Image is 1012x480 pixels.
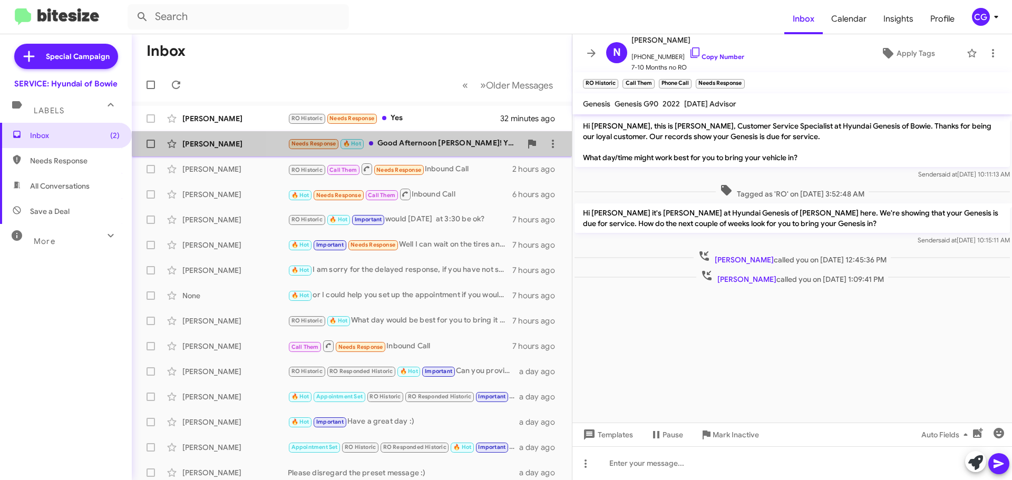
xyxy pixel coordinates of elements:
[182,240,288,250] div: [PERSON_NAME]
[30,155,120,166] span: Needs Response
[288,315,512,327] div: What day would be best for you to bring it back in?
[291,166,323,173] span: RO Historic
[369,393,401,400] span: RO Historic
[316,393,363,400] span: Appointment Set
[288,112,500,124] div: Yes
[583,99,610,109] span: Genesis
[351,241,395,248] span: Needs Response
[512,265,563,276] div: 7 hours ago
[329,317,347,324] span: 🔥 Hot
[641,425,692,444] button: Pause
[182,139,288,149] div: [PERSON_NAME]
[288,239,512,251] div: Well I can wait on the tires and get them elsewhere. I'll drop it off - are there loaners?
[147,43,186,60] h1: Inbox
[182,214,288,225] div: [PERSON_NAME]
[46,51,110,62] span: Special Campaign
[663,425,683,444] span: Pause
[694,250,891,265] span: called you on [DATE] 12:45:36 PM
[659,79,692,89] small: Phone Call
[478,393,505,400] span: Important
[456,74,474,96] button: Previous
[291,115,323,122] span: RO Historic
[316,192,361,199] span: Needs Response
[291,317,323,324] span: RO Historic
[408,393,471,400] span: RO Responded Historic
[425,368,452,375] span: Important
[288,213,512,226] div: would [DATE] at 3:30 be ok?
[30,130,120,141] span: Inbox
[922,4,963,34] a: Profile
[456,74,559,96] nav: Page navigation example
[182,189,288,200] div: [PERSON_NAME]
[500,113,563,124] div: 32 minutes ago
[462,79,468,92] span: «
[368,192,395,199] span: Call Them
[519,417,563,427] div: a day ago
[182,391,288,402] div: [PERSON_NAME]
[715,255,774,265] span: [PERSON_NAME]
[288,264,512,276] div: I am sorry for the delayed response, if you have not scheduled I have a 9, 10, or 11 drop off for...
[938,236,957,244] span: said at
[918,236,1010,244] span: Sender [DATE] 10:15:11 AM
[288,162,512,175] div: Inbound Call
[376,166,421,173] span: Needs Response
[338,344,383,350] span: Needs Response
[853,44,961,63] button: Apply Tags
[939,170,957,178] span: said at
[663,99,680,109] span: 2022
[713,425,759,444] span: Mark Inactive
[182,366,288,377] div: [PERSON_NAME]
[291,444,338,450] span: Appointment Set
[823,4,875,34] a: Calendar
[615,99,658,109] span: Genesis G90
[291,216,323,223] span: RO Historic
[345,444,376,450] span: RO Historic
[519,442,563,453] div: a day ago
[355,216,382,223] span: Important
[383,444,446,450] span: RO Responded Historic
[512,290,563,301] div: 7 hours ago
[288,467,519,478] div: Please disregard the preset message :)
[512,240,563,250] div: 7 hours ago
[182,265,288,276] div: [PERSON_NAME]
[784,4,823,34] a: Inbox
[291,241,309,248] span: 🔥 Hot
[572,425,641,444] button: Templates
[684,99,736,109] span: [DATE] Advisor
[110,130,120,141] span: (2)
[182,417,288,427] div: [PERSON_NAME]
[316,241,344,248] span: Important
[316,418,344,425] span: Important
[343,140,361,147] span: 🔥 Hot
[329,166,357,173] span: Call Them
[291,418,309,425] span: 🔥 Hot
[288,390,519,403] div: My pleasure! You as well :)
[512,316,563,326] div: 7 hours ago
[519,391,563,402] div: a day ago
[400,368,418,375] span: 🔥 Hot
[291,292,309,299] span: 🔥 Hot
[875,4,922,34] a: Insights
[480,79,486,92] span: »
[14,44,118,69] a: Special Campaign
[34,237,55,246] span: More
[30,206,70,217] span: Save a Deal
[921,425,972,444] span: Auto Fields
[329,368,393,375] span: RO Responded Historic
[288,416,519,428] div: Have a great day :)
[453,444,471,450] span: 🔥 Hot
[182,442,288,453] div: [PERSON_NAME]
[972,8,990,26] div: CG
[918,170,1010,178] span: Sender [DATE] 10:11:13 AM
[512,189,563,200] div: 6 hours ago
[519,366,563,377] div: a day ago
[512,341,563,351] div: 7 hours ago
[696,79,744,89] small: Needs Response
[575,203,1010,233] p: Hi [PERSON_NAME] it's [PERSON_NAME] at Hyundai Genesis of [PERSON_NAME] here. We're showing that ...
[519,467,563,478] div: a day ago
[581,425,633,444] span: Templates
[913,425,980,444] button: Auto Fields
